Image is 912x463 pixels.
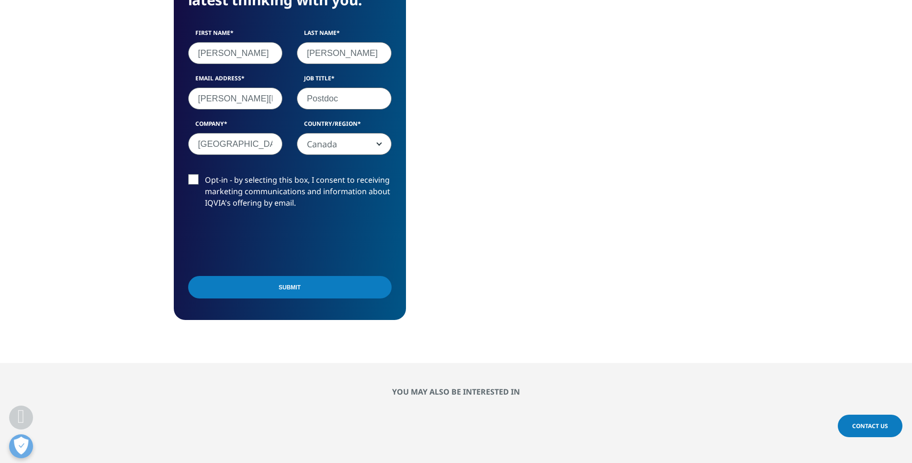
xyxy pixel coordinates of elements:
label: Email Address [188,74,283,88]
label: Job Title [297,74,392,88]
iframe: reCAPTCHA [188,224,334,261]
label: Country/Region [297,120,392,133]
span: Canada [297,133,391,155]
span: Contact Us [852,422,888,430]
label: Opt-in - by selecting this box, I consent to receiving marketing communications and information a... [188,174,392,214]
h2: You may also be interested in [174,387,739,397]
label: First Name [188,29,283,42]
a: Contact Us [838,415,902,437]
label: Last Name [297,29,392,42]
input: Submit [188,276,392,298]
button: Open Preferences [9,434,33,458]
span: Canada [297,133,392,155]
label: Company [188,120,283,133]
